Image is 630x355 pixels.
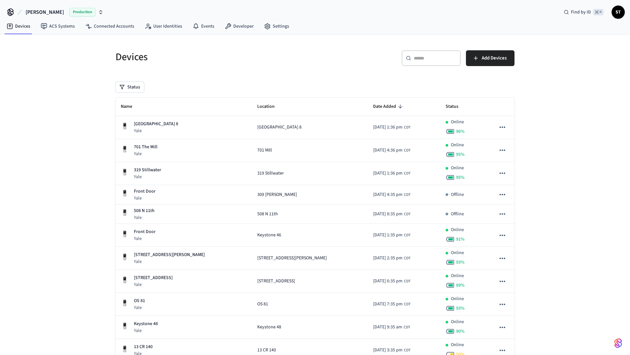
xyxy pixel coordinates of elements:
[482,54,507,62] span: Add Devices
[593,9,604,15] span: ⌘ K
[257,170,284,177] span: 319 Stillwater
[121,145,129,153] img: Yale Assure Touchscreen Wifi Smart Lock, Satin Nickel, Front
[373,170,410,177] div: America/Chicago
[373,147,410,154] div: America/Chicago
[257,211,278,218] span: 508 N 11th
[257,102,283,112] span: Location
[451,142,464,149] p: Online
[373,232,410,239] div: America/Chicago
[373,232,403,239] span: [DATE] 1:35 pm
[456,259,465,266] span: 93 %
[134,274,173,281] p: [STREET_ADDRESS]
[373,124,403,131] span: [DATE] 1:36 pm
[446,102,467,112] span: Status
[257,324,281,331] span: Keystone 48
[257,301,268,308] span: OS 81
[404,192,410,198] span: CDT
[134,281,173,288] p: Yale
[456,328,465,335] span: 90 %
[134,174,161,180] p: Yale
[121,168,129,176] img: Yale Assure Touchscreen Wifi Smart Lock, Satin Nickel, Front
[451,211,464,218] p: Offline
[134,304,145,311] p: Yale
[404,171,410,177] span: CDT
[404,232,410,238] span: CDT
[121,299,129,307] img: Yale Assure Touchscreen Wifi Smart Lock, Satin Nickel, Front
[373,301,403,308] span: [DATE] 7:35 pm
[404,301,410,307] span: CDT
[257,255,327,262] span: [STREET_ADDRESS][PERSON_NAME]
[456,151,465,158] span: 95 %
[134,144,157,151] p: 701 The Mill
[257,347,276,354] span: 13 CR 140
[404,347,410,353] span: CDT
[134,151,157,157] p: Yale
[612,6,625,19] button: ST
[134,195,156,201] p: Yale
[257,232,281,239] span: Keystone 46
[404,255,410,261] span: CDT
[121,209,129,217] img: Yale Assure Touchscreen Wifi Smart Lock, Satin Nickel, Front
[373,147,403,154] span: [DATE] 4:36 pm
[134,343,153,350] p: 13 CR 140
[373,124,410,131] div: America/Chicago
[220,20,259,32] a: Developer
[134,128,178,134] p: Yale
[404,324,410,330] span: CDT
[373,278,403,285] span: [DATE] 6:35 pm
[69,8,95,16] span: Production
[26,8,64,16] span: [PERSON_NAME]
[373,211,403,218] span: [DATE] 8:35 pm
[134,258,205,265] p: Yale
[373,211,410,218] div: America/Chicago
[404,125,410,130] span: CDT
[466,50,514,66] button: Add Devices
[451,226,464,233] p: Online
[139,20,187,32] a: User Identities
[134,207,155,214] p: 508 N 11th
[451,319,464,325] p: Online
[456,236,465,243] span: 91 %
[257,191,297,198] span: 309 [PERSON_NAME]
[373,191,410,198] div: America/Chicago
[121,189,129,197] img: Yale Assure Touchscreen Wifi Smart Lock, Satin Nickel, Front
[121,322,129,330] img: Yale Assure Touchscreen Wifi Smart Lock, Satin Nickel, Front
[121,230,129,238] img: Yale Assure Touchscreen Wifi Smart Lock, Satin Nickel, Front
[612,6,624,18] span: ST
[373,301,410,308] div: America/Chicago
[257,278,295,285] span: [STREET_ADDRESS]
[134,188,156,195] p: Front Door
[373,347,410,354] div: America/Chicago
[373,255,410,262] div: America/Chicago
[373,278,410,285] div: America/Chicago
[134,167,161,174] p: 319 Stillwater
[80,20,139,32] a: Connected Accounts
[35,20,80,32] a: ACS Systems
[121,102,141,112] span: Name
[259,20,294,32] a: Settings
[134,121,178,128] p: [GEOGRAPHIC_DATA] 8
[257,124,302,131] span: [GEOGRAPHIC_DATA] 8
[451,165,464,172] p: Online
[456,282,465,289] span: 89 %
[121,276,129,284] img: Yale Assure Touchscreen Wifi Smart Lock, Satin Nickel, Front
[614,338,622,348] img: SeamLogoGradient.69752ec5.svg
[373,255,403,262] span: [DATE] 2:35 pm
[373,170,403,177] span: [DATE] 1:36 pm
[134,297,145,304] p: OS 81
[134,327,158,334] p: Yale
[134,228,156,235] p: Front Door
[404,211,410,217] span: CDT
[404,278,410,284] span: CDT
[558,6,609,18] div: Find by ID⌘ K
[134,235,156,242] p: Yale
[451,272,464,279] p: Online
[456,305,465,312] span: 93 %
[373,324,410,331] div: America/Chicago
[373,347,403,354] span: [DATE] 3:35 pm
[121,122,129,130] img: Yale Assure Touchscreen Wifi Smart Lock, Satin Nickel, Front
[451,342,464,348] p: Online
[115,82,144,92] button: Status
[456,128,465,135] span: 96 %
[451,249,464,256] p: Online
